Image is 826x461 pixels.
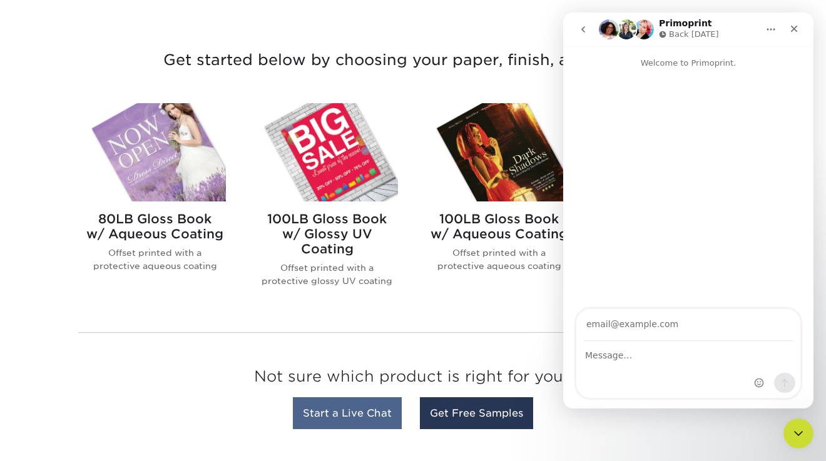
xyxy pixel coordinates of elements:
[428,246,570,272] p: Offset printed with a protective aqueous coating
[256,211,398,256] h2: 100LB Gloss Book w/ Glossy UV Coating
[47,32,779,88] h3: Get started below by choosing your paper, finish, and features:
[293,397,402,429] a: Start a Live Chat
[84,211,226,241] h2: 80LB Gloss Book w/ Aqueous Coating
[256,103,398,201] img: 100LB Gloss Book<br/>w/ Glossy UV Coating Posters
[428,103,570,307] a: 100LB Gloss Book<br/>w/ Aqueous Coating Posters 100LB Gloss Bookw/ Aqueous Coating Offset printed...
[428,103,570,201] img: 100LB Gloss Book<br/>w/ Aqueous Coating Posters
[428,211,570,241] h2: 100LB Gloss Book w/ Aqueous Coating
[256,261,398,287] p: Offset printed with a protective glossy UV coating
[256,103,398,307] a: 100LB Gloss Book<br/>w/ Glossy UV Coating Posters 100LB Gloss Bookw/ Glossy UV Coating Offset pri...
[84,246,226,272] p: Offset printed with a protective aqueous coating
[84,103,226,307] a: 80LB Gloss Book<br/>w/ Aqueous Coating Posters 80LB Gloss Bookw/ Aqueous Coating Offset printed w...
[78,358,748,401] h3: Not sure which product is right for you?
[84,103,226,201] img: 80LB Gloss Book<br/>w/ Aqueous Coating Posters
[563,13,813,408] iframe: Intercom live chat
[420,397,533,429] a: Get Free Samples
[783,418,813,448] iframe: Intercom live chat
